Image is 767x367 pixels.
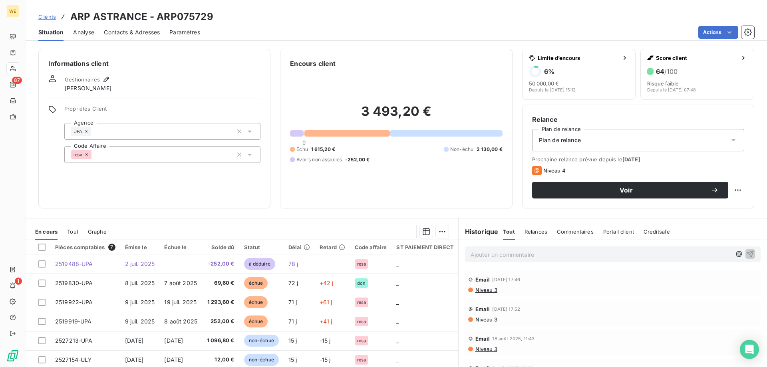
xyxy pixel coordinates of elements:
div: Retard [320,244,345,250]
span: Graphe [88,228,107,235]
div: Solde dû [207,244,234,250]
span: Limite d’encours [538,55,619,61]
span: Échu [296,146,308,153]
span: Tout [67,228,78,235]
span: [DATE] 17:52 [492,307,520,311]
span: Email [475,335,490,342]
span: don [357,281,366,286]
div: Délai [288,244,310,250]
span: resa [357,319,366,324]
span: [PERSON_NAME] [65,84,111,92]
span: Email [475,276,490,283]
input: Ajouter une valeur [91,151,98,158]
input: Ajouter une valeur [91,128,97,135]
span: Score client [656,55,737,61]
span: +42 j [320,280,334,286]
span: non-échue [244,354,279,366]
span: Portail client [603,228,634,235]
span: Niveau 3 [475,316,497,323]
button: Score client64/100Risque faibleDepuis le [DATE] 07:48 [640,49,754,100]
div: Échue le [164,244,197,250]
span: _ [396,260,399,267]
span: resa [357,300,366,305]
span: 1 293,60 € [207,298,234,306]
span: 71 j [288,318,297,325]
span: Voir [542,187,711,193]
img: Logo LeanPay [6,349,19,362]
span: Gestionnaires [65,76,100,83]
span: Niveau 4 [543,167,566,174]
span: En cours [35,228,58,235]
span: 18 août 2025, 11:43 [492,336,535,341]
span: Depuis le [DATE] 07:48 [647,87,696,92]
h6: 64 [656,67,678,75]
div: Open Intercom Messenger [740,340,759,359]
span: +61 j [320,299,332,306]
span: 1 615,20 € [311,146,336,153]
span: 15 j [288,356,297,363]
span: à déduire [244,258,275,270]
span: resa [357,338,366,343]
span: 87 [12,77,22,84]
span: resa [357,262,366,266]
span: Tout [503,228,515,235]
span: /100 [664,67,678,75]
a: Clients [38,13,56,21]
span: Clients [38,14,56,20]
span: Prochaine relance prévue depuis le [532,156,744,163]
span: 8 août 2025 [164,318,197,325]
span: [DATE] 17:46 [492,277,520,282]
span: Avoirs non associés [296,156,342,163]
span: _ [396,356,399,363]
span: Situation [38,28,64,36]
div: Statut [244,244,279,250]
span: 2519919-UPA [55,318,92,325]
span: échue [244,296,268,308]
h3: ARP ASTRANCE - ARP075729 [70,10,213,24]
span: _ [396,280,399,286]
span: [DATE] [164,337,183,344]
h6: Historique [459,227,499,236]
div: Émise le [125,244,155,250]
span: échue [244,315,268,327]
span: non-échue [244,335,279,347]
span: 12,00 € [207,356,234,364]
h6: 6 % [544,67,554,75]
span: 9 juil. 2025 [125,318,155,325]
span: 252,00 € [207,317,234,325]
span: -15 j [320,337,331,344]
span: [DATE] [622,156,640,163]
span: _ [396,337,399,344]
span: Email [475,306,490,312]
span: [DATE] [125,337,144,344]
h6: Informations client [48,59,260,68]
button: Actions [698,26,738,39]
span: Depuis le [DATE] 15:12 [529,87,576,92]
span: -252,00 € [207,260,234,268]
h6: Encours client [290,59,336,68]
span: Paramètres [169,28,200,36]
span: 1 096,80 € [207,337,234,345]
button: Limite d’encours6%50 000,00 €Depuis le [DATE] 15:12 [522,49,636,100]
span: 7 août 2025 [164,280,197,286]
span: Analyse [73,28,94,36]
span: 2519922-UPA [55,299,93,306]
span: UPA [74,129,82,134]
span: 2 juil. 2025 [125,260,155,267]
span: [DATE] [164,356,183,363]
span: 7 [108,244,115,251]
span: 8 juil. 2025 [125,280,155,286]
span: Contacts & Adresses [104,28,160,36]
button: Voir [532,182,728,198]
span: -252,00 € [345,156,370,163]
div: Code affaire [355,244,387,250]
span: Propriétés Client [64,105,260,117]
span: 72 j [288,280,298,286]
span: [DATE] [125,356,144,363]
span: Non-échu [450,146,473,153]
span: 71 j [288,299,297,306]
span: Niveau 3 [475,346,497,352]
span: Relances [525,228,547,235]
span: 9 juil. 2025 [125,299,155,306]
span: -15 j [320,356,331,363]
